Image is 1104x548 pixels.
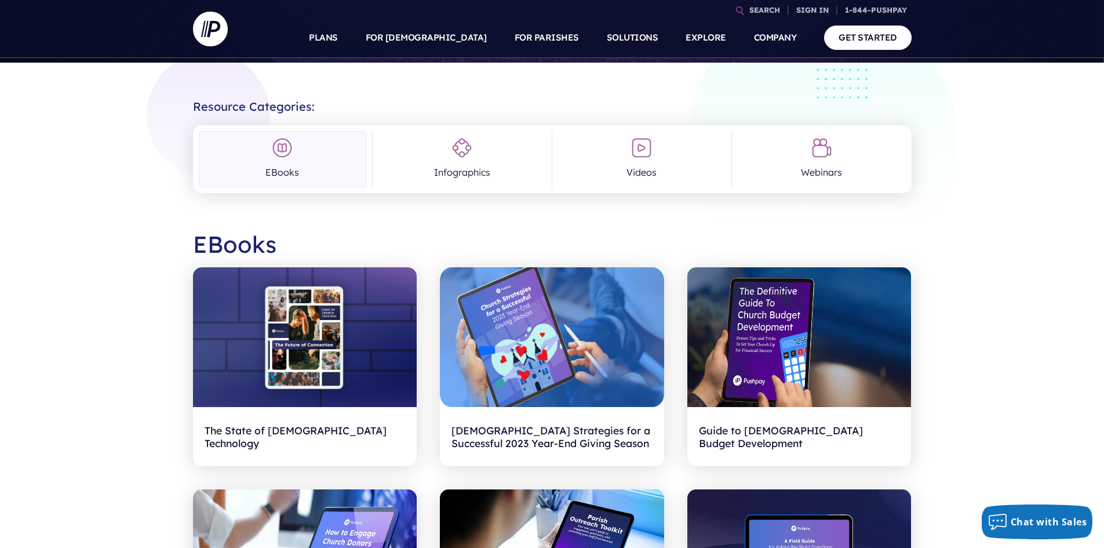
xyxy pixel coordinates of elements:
[686,17,726,58] a: EXPLORE
[515,17,579,58] a: FOR PARISHES
[451,419,653,455] h2: [DEMOGRAPHIC_DATA] Strategies for a Successful 2023 Year-End Giving Season
[193,90,912,114] h2: Resource Categories:
[309,17,338,58] a: PLANS
[982,505,1093,539] button: Chat with Sales
[272,137,293,158] img: EBooks Icon
[558,131,726,187] a: Videos
[754,17,797,58] a: COMPANY
[687,267,912,467] a: Guide to [DEMOGRAPHIC_DATA] Budget Development
[366,17,487,58] a: FOR [DEMOGRAPHIC_DATA]
[607,17,658,58] a: SOLUTIONS
[193,267,417,467] a: The State of [DEMOGRAPHIC_DATA] Technology
[699,419,900,455] h2: Guide to [DEMOGRAPHIC_DATA] Budget Development
[199,131,366,187] a: EBooks
[824,26,912,49] a: GET STARTED
[738,131,905,187] a: Webinars
[205,419,406,455] h2: The State of [DEMOGRAPHIC_DATA] Technology
[1011,516,1087,528] span: Chat with Sales
[811,137,832,158] img: Webinars Icon
[440,267,664,467] a: year end giving season strategies for churches ebook[DEMOGRAPHIC_DATA] Strategies for a Successfu...
[631,137,652,158] img: Videos Icon
[378,131,546,187] a: Infographics
[193,221,912,267] h2: EBooks
[451,137,472,158] img: Infographics Icon
[440,267,664,408] img: year end giving season strategies for churches ebook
